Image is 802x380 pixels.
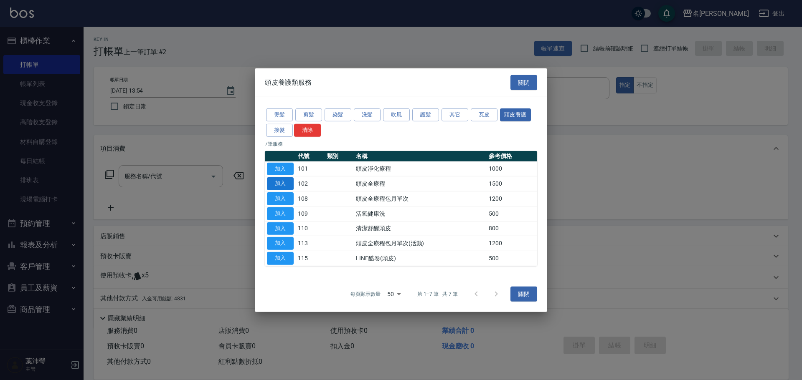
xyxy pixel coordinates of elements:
[296,251,325,266] td: 115
[267,222,294,235] button: 加入
[296,176,325,191] td: 102
[487,251,537,266] td: 500
[354,236,487,251] td: 頭皮全療程包月單次(活動)
[296,236,325,251] td: 113
[500,108,531,121] button: 頭皮養護
[442,108,468,121] button: 其它
[471,108,497,121] button: 瓦皮
[267,207,294,220] button: 加入
[487,206,537,221] td: 500
[487,221,537,236] td: 800
[417,290,458,298] p: 第 1–7 筆 共 7 筆
[265,140,537,147] p: 7 筆服務
[266,108,293,121] button: 燙髮
[325,108,351,121] button: 染髮
[350,290,381,298] p: 每頁顯示數量
[266,124,293,137] button: 接髮
[354,191,487,206] td: 頭皮全療程包月單次
[265,78,312,87] span: 頭皮養護類服務
[267,252,294,265] button: 加入
[354,206,487,221] td: 活氧健康洗
[487,236,537,251] td: 1200
[487,151,537,161] th: 參考價格
[267,177,294,190] button: 加入
[267,162,294,175] button: 加入
[295,108,322,121] button: 剪髮
[487,176,537,191] td: 1500
[412,108,439,121] button: 護髮
[267,237,294,250] button: 加入
[296,221,325,236] td: 110
[354,251,487,266] td: LINE酷卷(頭皮)
[510,75,537,90] button: 關閉
[354,221,487,236] td: 清潔舒醒頭皮
[487,191,537,206] td: 1200
[383,108,410,121] button: 吹風
[325,151,354,161] th: 類別
[354,176,487,191] td: 頭皮全療程
[354,108,381,121] button: 洗髮
[487,161,537,176] td: 1000
[296,151,325,161] th: 代號
[296,191,325,206] td: 108
[294,124,321,137] button: 清除
[296,206,325,221] td: 109
[296,161,325,176] td: 101
[510,286,537,302] button: 關閉
[267,192,294,205] button: 加入
[354,151,487,161] th: 名稱
[384,283,404,305] div: 50
[354,161,487,176] td: 頭皮淨化療程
